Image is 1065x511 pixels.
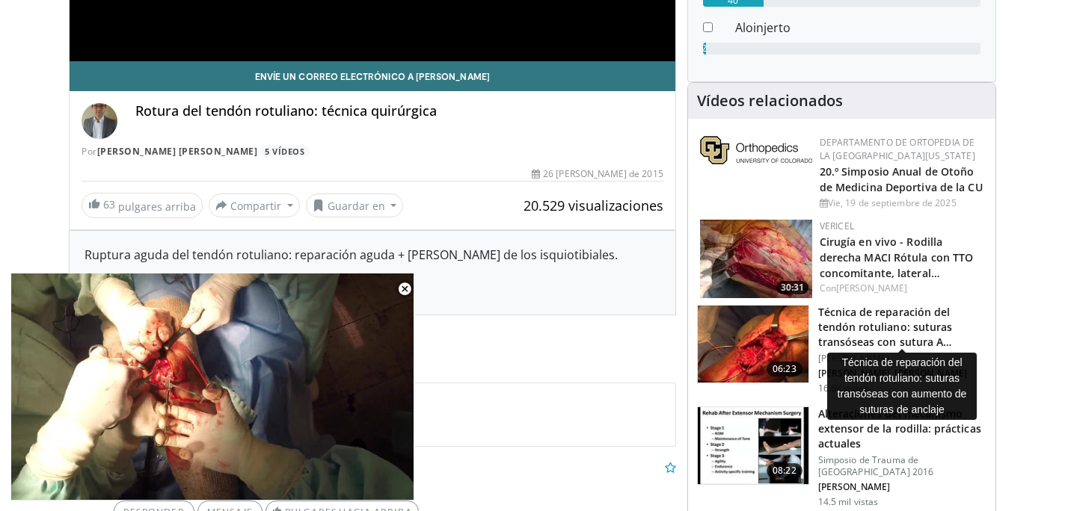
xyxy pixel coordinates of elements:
[697,305,986,394] a: 06:23 Técnica de reparación del tendón rotuliano: suturas transóseas con sutura A… [PERSON_NAME] ...
[818,352,890,365] font: [PERSON_NAME]
[82,193,203,218] a: 63 pulgares arriba
[700,220,812,298] a: 30:31
[820,136,975,162] a: Departamento de Ortopedia de la [GEOGRAPHIC_DATA][US_STATE]
[97,145,258,158] a: [PERSON_NAME] [PERSON_NAME]
[390,273,420,305] button: Close
[118,199,196,214] font: pulgares arriba
[543,167,663,180] font: 26 [PERSON_NAME] de 2015
[697,406,986,508] a: 08:22 Alteraciones del mecanismo extensor de la rodilla: prácticas actuales Simposio de Trauma de...
[328,199,385,213] font: Guardar en
[70,61,675,91] a: Envíe un correo electrónico a [PERSON_NAME]
[700,220,812,298] img: f2822210-6046-4d88-9b48-ff7c77ada2d7.150x105_q85_crop-smart_upscale.jpg
[265,146,304,157] font: 5 vídeos
[10,273,414,501] video-js: Video Player
[781,281,804,294] font: 30:31
[698,306,808,383] img: a284ffb3-f88c-46bb-88bb-d0d390e931a0.150x105_q85_crop-smart_upscale.jpg
[818,480,891,493] font: [PERSON_NAME]
[836,282,907,294] a: [PERSON_NAME]
[697,90,843,111] font: Vídeos relacionados
[255,71,490,81] font: Envíe un correo electrónico a [PERSON_NAME]
[818,495,879,508] font: 14.5 mil vistas
[700,136,812,164] img: 355603a8-37da-49b6-856f-e00d7e9307d3.png.150x105_q85_autocrop_double_scale_upscale_version-0.2.png
[820,282,836,294] font: Con
[773,464,797,477] font: 08:22
[820,164,983,194] a: 20.º Simposio Anual de Otoño de Medicina Deportiva de la CU
[103,197,115,211] font: 63
[306,193,404,217] button: Guardar en
[818,367,967,380] font: [PERSON_NAME], [PERSON_NAME]
[82,103,117,139] img: Avatar
[230,199,281,213] font: Compartir
[209,193,300,217] button: Compartir
[773,362,797,375] font: 06:23
[818,453,934,478] font: Simposio de Trauma de [GEOGRAPHIC_DATA] 2016
[818,406,981,450] font: Alteraciones del mecanismo extensor de la rodilla: prácticas actuales
[135,102,437,120] font: Rotura del tendón rotuliano: técnica quirúrgica
[818,305,953,349] font: Técnica de reparación del tendón rotuliano: suturas transóseas con sutura A…
[838,356,967,415] font: Técnica de reparación del tendón rotuliano: suturas transóseas con aumento de suturas de anclaje
[82,145,97,158] font: Por
[735,19,791,36] font: Aloinjerto
[260,145,310,158] a: 5 vídeos
[818,382,868,394] font: 16.8K vistas
[828,196,957,209] font: Vie, 19 de septiembre de 2025
[698,407,808,485] img: c329ce19-05ea-4e12-b583-111b1ee27852.150x105_q85_crop-smart_upscale.jpg
[820,220,854,232] a: Vericel
[524,196,663,214] font: 20.529 visualizaciones
[702,42,707,55] font: 2
[85,247,618,263] font: Ruptura aguda del tendón rotuliano: reparación aguda + [PERSON_NAME] de los isquiotibiales.
[820,235,974,280] a: Cirugía en vivo - Rodilla derecha MACI Rótula con TTO concomitante, lateral…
